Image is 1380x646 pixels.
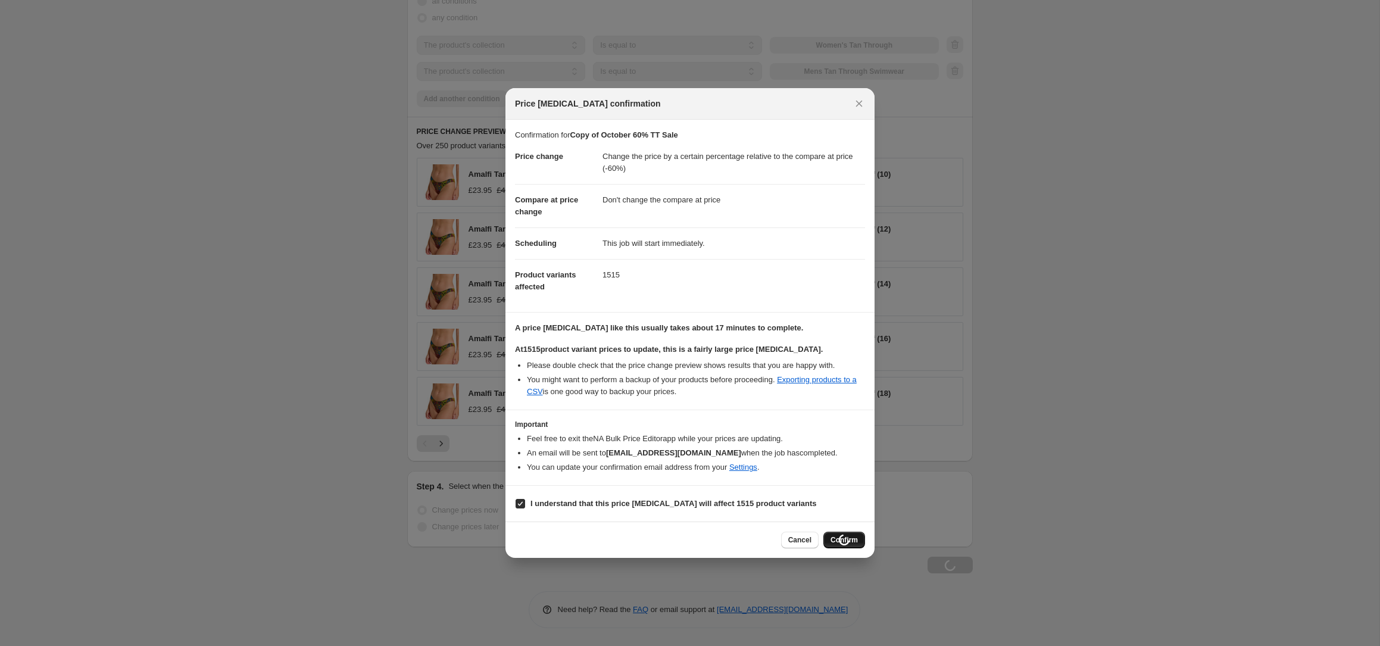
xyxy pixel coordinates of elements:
[515,152,563,161] span: Price change
[781,532,819,548] button: Cancel
[570,130,677,139] b: Copy of October 60% TT Sale
[515,323,803,332] b: A price [MEDICAL_DATA] like this usually takes about 17 minutes to complete.
[602,141,865,184] dd: Change the price by a certain percentage relative to the compare at price (-60%)
[527,360,865,372] li: Please double check that the price change preview shows results that you are happy with.
[602,184,865,216] dd: Don't change the compare at price
[602,259,865,291] dd: 1515
[515,420,865,429] h3: Important
[515,195,578,216] span: Compare at price change
[527,433,865,445] li: Feel free to exit the NA Bulk Price Editor app while your prices are updating.
[606,448,741,457] b: [EMAIL_ADDRESS][DOMAIN_NAME]
[530,499,817,508] b: I understand that this price [MEDICAL_DATA] will affect 1515 product variants
[515,98,661,110] span: Price [MEDICAL_DATA] confirmation
[602,227,865,259] dd: This job will start immediately.
[527,374,865,398] li: You might want to perform a backup of your products before proceeding. is one good way to backup ...
[788,535,811,545] span: Cancel
[515,345,823,354] b: At 1515 product variant prices to update, this is a fairly large price [MEDICAL_DATA].
[515,270,576,291] span: Product variants affected
[527,461,865,473] li: You can update your confirmation email address from your .
[527,447,865,459] li: An email will be sent to when the job has completed .
[515,129,865,141] p: Confirmation for
[515,239,557,248] span: Scheduling
[729,463,757,472] a: Settings
[851,95,867,112] button: Close
[527,375,857,396] a: Exporting products to a CSV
